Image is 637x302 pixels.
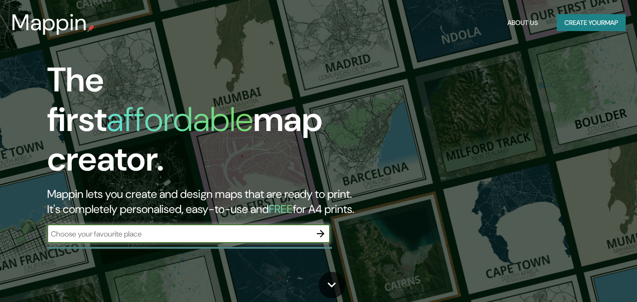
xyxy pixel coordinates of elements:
[87,24,95,32] img: mappin-pin
[504,14,542,32] button: About Us
[553,265,627,292] iframe: Help widget launcher
[557,14,626,32] button: Create yourmap
[269,202,293,216] h5: FREE
[107,98,253,141] h1: affordable
[11,9,87,36] h3: Mappin
[47,60,366,187] h1: The first map creator.
[47,229,311,239] input: Choose your favourite place
[47,187,366,217] h2: Mappin lets you create and design maps that are ready to print. It's completely personalised, eas...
